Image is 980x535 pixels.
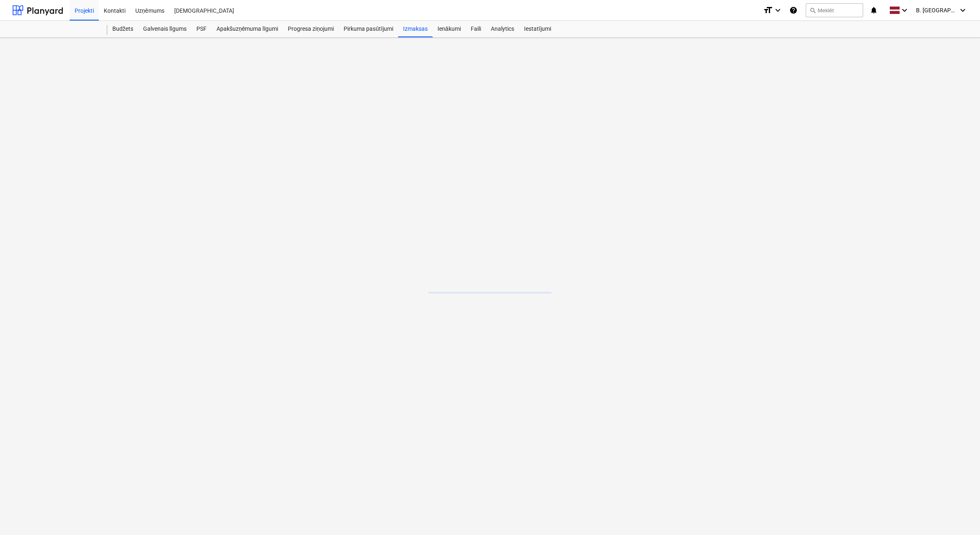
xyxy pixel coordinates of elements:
i: format_size [763,5,773,15]
span: B. [GEOGRAPHIC_DATA] [916,7,957,14]
a: Analytics [486,21,519,37]
a: Progresa ziņojumi [283,21,339,37]
a: Izmaksas [398,21,433,37]
i: notifications [870,5,878,15]
i: keyboard_arrow_down [958,5,968,15]
a: Iestatījumi [519,21,556,37]
a: Apakšuzņēmuma līgumi [212,21,283,37]
span: search [809,7,816,14]
button: Meklēt [806,3,863,17]
i: keyboard_arrow_down [773,5,783,15]
a: Ienākumi [433,21,466,37]
a: Pirkuma pasūtījumi [339,21,398,37]
a: PSF [191,21,212,37]
a: Galvenais līgums [138,21,191,37]
i: Zināšanu pamats [789,5,798,15]
a: Faili [466,21,486,37]
a: Budžets [107,21,138,37]
i: keyboard_arrow_down [900,5,909,15]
